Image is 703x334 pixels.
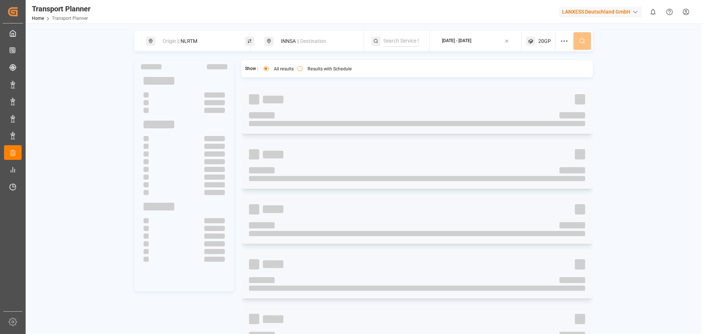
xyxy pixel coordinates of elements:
label: Results with Schedule [308,67,352,71]
button: [DATE] - [DATE] [434,34,517,48]
button: show 0 new notifications [645,4,661,20]
div: Transport Planner [32,3,90,14]
span: Origin || [163,38,179,44]
button: LANXESS Deutschland GmbH [559,5,645,19]
input: Search Service String [383,36,419,47]
div: LANXESS Deutschland GmbH [559,7,642,17]
button: Help Center [661,4,678,20]
div: INNSA [276,34,356,48]
span: 20GP [538,37,551,45]
span: || Destination [297,38,326,44]
div: NLRTM [158,34,237,48]
div: [DATE] - [DATE] [442,38,471,44]
span: Show : [245,66,258,72]
a: Home [32,16,44,21]
label: All results [274,67,294,71]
